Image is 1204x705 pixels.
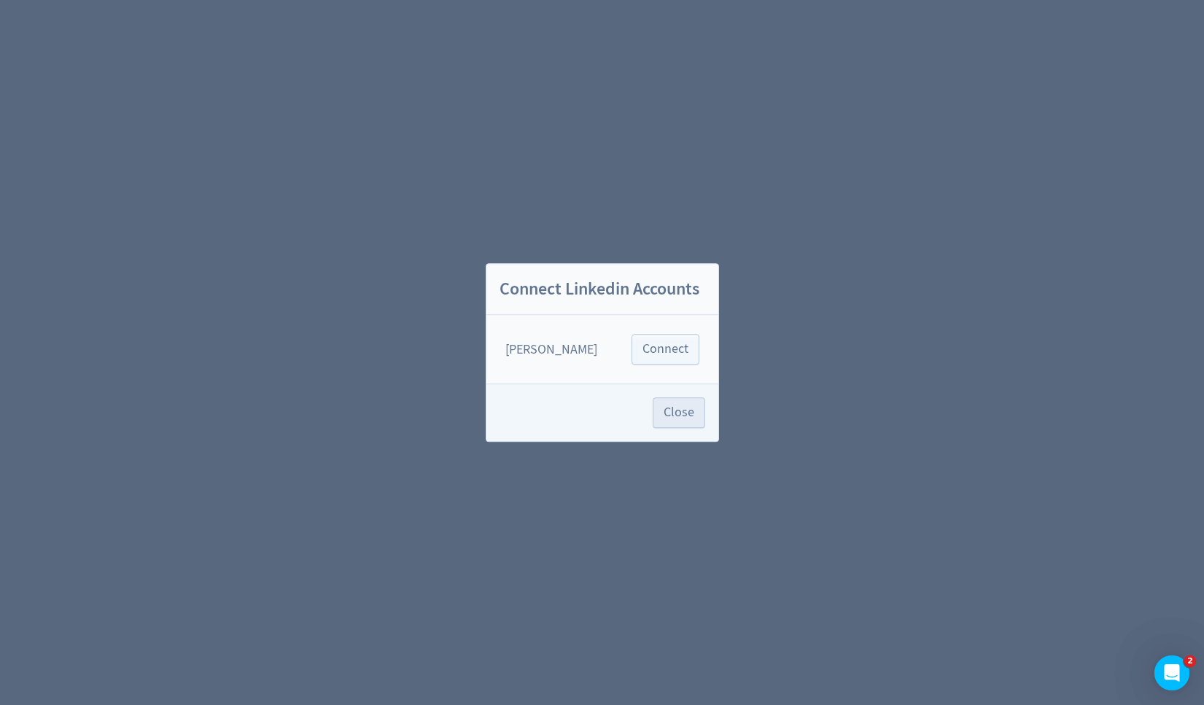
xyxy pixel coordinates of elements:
h2: Connect Linkedin Accounts [486,264,718,316]
span: Close [664,406,694,419]
span: Connect [642,343,688,356]
div: [PERSON_NAME] [505,340,597,359]
span: 2 [1184,655,1196,667]
button: Close [653,397,705,428]
button: Connect [632,334,699,365]
iframe: Intercom live chat [1154,655,1189,690]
